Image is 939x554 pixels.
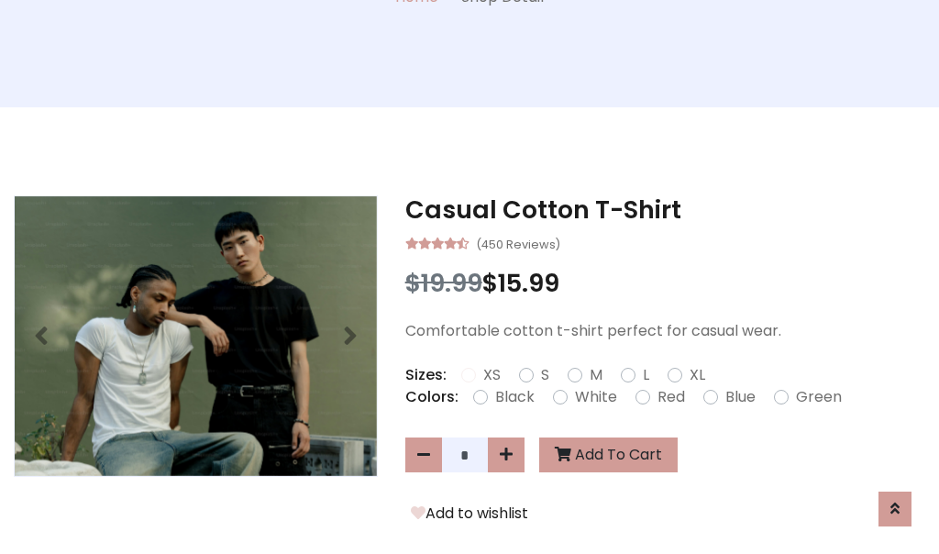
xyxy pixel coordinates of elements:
[495,386,535,408] label: Black
[541,364,549,386] label: S
[498,266,559,300] span: 15.99
[725,386,756,408] label: Blue
[405,386,458,408] p: Colors:
[405,266,482,300] span: $19.99
[405,502,534,526] button: Add to wishlist
[575,386,617,408] label: White
[15,196,377,476] img: Image
[405,195,925,225] h3: Casual Cotton T-Shirt
[796,386,842,408] label: Green
[643,364,649,386] label: L
[539,438,678,472] button: Add To Cart
[405,364,447,386] p: Sizes:
[405,320,925,342] p: Comfortable cotton t-shirt perfect for casual wear.
[657,386,685,408] label: Red
[590,364,602,386] label: M
[483,364,501,386] label: XS
[405,269,925,298] h3: $
[476,232,560,254] small: (450 Reviews)
[690,364,705,386] label: XL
